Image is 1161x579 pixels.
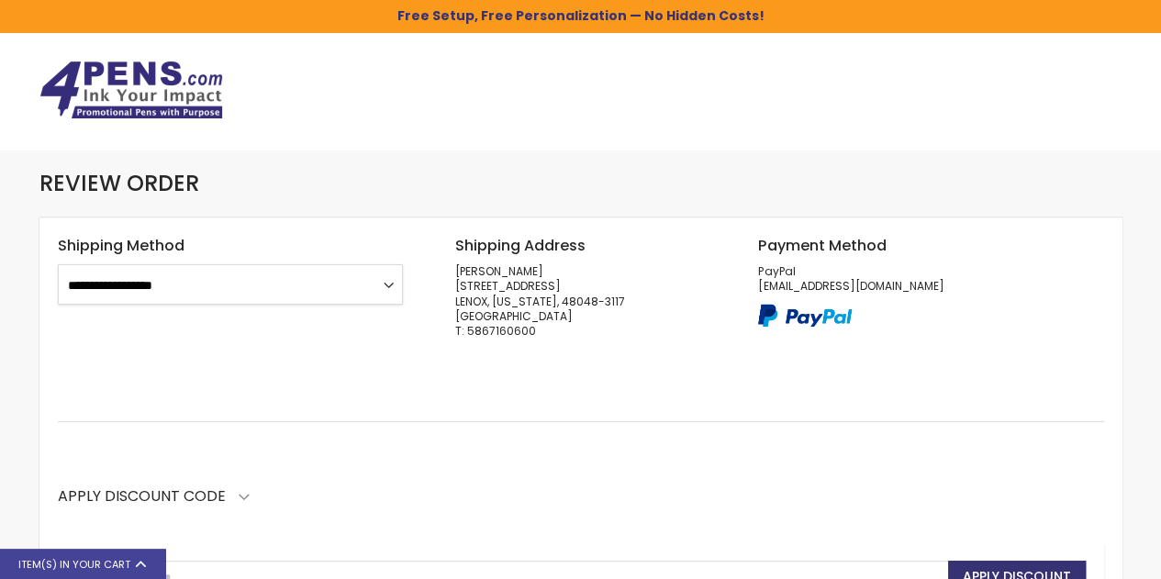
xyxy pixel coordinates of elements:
strong: Apply Discount Code [58,486,226,523]
img: 4Pens Custom Pens and Promotional Products [39,61,223,119]
span: Shipping Method [58,235,184,256]
address: [PERSON_NAME] [STREET_ADDRESS] LENOX, [US_STATE], 48048-3117 [GEOGRAPHIC_DATA] T: 5867160600 [455,264,707,339]
span: Shipping Address [455,235,586,256]
iframe: Google Customer Reviews [1010,529,1161,579]
span: Review Order [39,168,199,198]
img: paypal [758,304,852,328]
span: Payment Method [758,235,886,256]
